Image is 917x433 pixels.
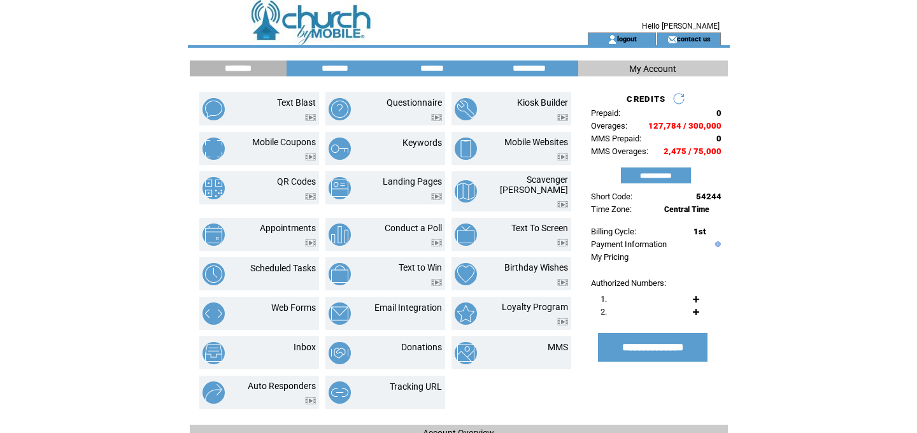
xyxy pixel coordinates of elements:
[203,302,225,325] img: web-forms.png
[642,22,720,31] span: Hello [PERSON_NAME]
[716,108,722,118] span: 0
[548,342,568,352] a: MMS
[591,108,620,118] span: Prepaid:
[329,381,351,404] img: tracking-url.png
[455,342,477,364] img: mms.png
[329,263,351,285] img: text-to-win.png
[329,342,351,364] img: donations.png
[455,302,477,325] img: loyalty-program.png
[591,227,636,236] span: Billing Cycle:
[203,138,225,160] img: mobile-coupons.png
[277,97,316,108] a: Text Blast
[383,176,442,187] a: Landing Pages
[664,146,722,156] span: 2,475 / 75,000
[431,239,442,246] img: video.png
[305,193,316,200] img: video.png
[517,97,568,108] a: Kiosk Builder
[329,98,351,120] img: questionnaire.png
[502,302,568,312] a: Loyalty Program
[203,381,225,404] img: auto-responders.png
[557,279,568,286] img: video.png
[664,205,709,214] span: Central Time
[696,192,722,201] span: 54244
[455,263,477,285] img: birthday-wishes.png
[693,227,706,236] span: 1st
[504,262,568,273] a: Birthday Wishes
[431,114,442,121] img: video.png
[305,239,316,246] img: video.png
[500,174,568,195] a: Scavenger [PERSON_NAME]
[385,223,442,233] a: Conduct a Poll
[294,342,316,352] a: Inbox
[252,137,316,147] a: Mobile Coupons
[305,153,316,160] img: video.png
[591,278,666,288] span: Authorized Numbers:
[203,98,225,120] img: text-blast.png
[203,263,225,285] img: scheduled-tasks.png
[329,302,351,325] img: email-integration.png
[591,239,667,249] a: Payment Information
[591,121,627,131] span: Overages:
[591,252,629,262] a: My Pricing
[716,134,722,143] span: 0
[329,177,351,199] img: landing-pages.png
[557,153,568,160] img: video.png
[591,192,632,201] span: Short Code:
[511,223,568,233] a: Text To Screen
[305,114,316,121] img: video.png
[203,342,225,364] img: inbox.png
[557,114,568,121] img: video.png
[557,318,568,325] img: video.png
[557,239,568,246] img: video.png
[504,137,568,147] a: Mobile Websites
[601,307,607,316] span: 2.
[431,193,442,200] img: video.png
[260,223,316,233] a: Appointments
[455,224,477,246] img: text-to-screen.png
[248,381,316,391] a: Auto Responders
[557,201,568,208] img: video.png
[203,224,225,246] img: appointments.png
[387,97,442,108] a: Questionnaire
[591,134,641,143] span: MMS Prepaid:
[305,397,316,404] img: video.png
[627,94,665,104] span: CREDITS
[431,279,442,286] img: video.png
[648,121,722,131] span: 127,784 / 300,000
[591,204,632,214] span: Time Zone:
[401,342,442,352] a: Donations
[601,294,607,304] span: 1.
[250,263,316,273] a: Scheduled Tasks
[402,138,442,148] a: Keywords
[591,146,648,156] span: MMS Overages:
[455,98,477,120] img: kiosk-builder.png
[374,302,442,313] a: Email Integration
[677,34,711,43] a: contact us
[271,302,316,313] a: Web Forms
[667,34,677,45] img: contact_us_icon.gif
[455,138,477,160] img: mobile-websites.png
[455,180,477,202] img: scavenger-hunt.png
[277,176,316,187] a: QR Codes
[329,224,351,246] img: conduct-a-poll.png
[629,64,676,74] span: My Account
[203,177,225,199] img: qr-codes.png
[399,262,442,273] a: Text to Win
[617,34,637,43] a: logout
[712,241,721,247] img: help.gif
[608,34,617,45] img: account_icon.gif
[390,381,442,392] a: Tracking URL
[329,138,351,160] img: keywords.png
